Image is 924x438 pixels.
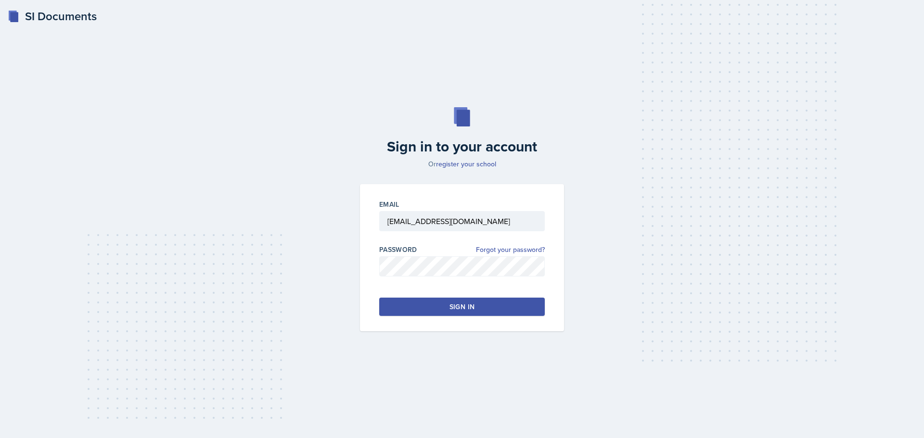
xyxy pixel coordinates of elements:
a: Forgot your password? [476,245,545,255]
p: Or [354,159,570,169]
div: Sign in [449,302,475,312]
a: SI Documents [8,8,97,25]
h2: Sign in to your account [354,138,570,155]
label: Email [379,200,399,209]
button: Sign in [379,298,545,316]
input: Email [379,211,545,231]
label: Password [379,245,417,254]
a: register your school [436,159,496,169]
